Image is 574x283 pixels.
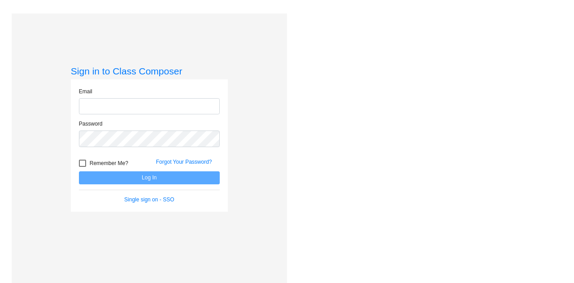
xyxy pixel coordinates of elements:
label: Email [79,87,92,96]
a: Forgot Your Password? [156,159,212,165]
h3: Sign in to Class Composer [71,65,228,77]
label: Password [79,120,103,128]
a: Single sign on - SSO [124,196,174,203]
button: Log In [79,171,220,184]
span: Remember Me? [90,158,128,169]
